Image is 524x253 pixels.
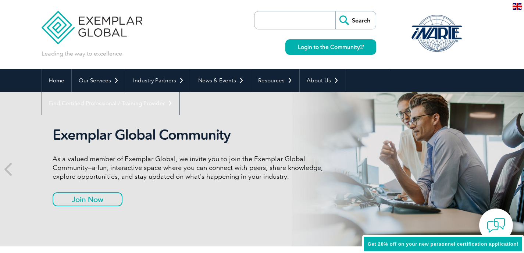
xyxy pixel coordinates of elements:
[53,126,328,143] h2: Exemplar Global Community
[42,92,179,115] a: Find Certified Professional / Training Provider
[53,154,328,181] p: As a valued member of Exemplar Global, we invite you to join the Exemplar Global Community—a fun,...
[360,45,364,49] img: open_square.png
[368,241,518,247] span: Get 20% off on your new personnel certification application!
[53,192,122,206] a: Join Now
[72,69,126,92] a: Our Services
[300,69,346,92] a: About Us
[126,69,191,92] a: Industry Partners
[285,39,376,55] a: Login to the Community
[335,11,376,29] input: Search
[42,69,71,92] a: Home
[251,69,299,92] a: Resources
[191,69,251,92] a: News & Events
[487,216,505,235] img: contact-chat.png
[42,50,122,58] p: Leading the way to excellence
[513,3,522,10] img: en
